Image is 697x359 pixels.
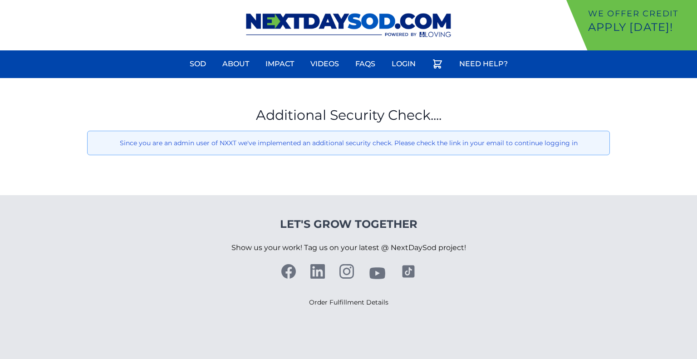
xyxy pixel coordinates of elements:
h4: Let's Grow Together [231,217,466,231]
p: Since you are an admin user of NXXT we've implemented an additional security check. Please check ... [95,138,602,148]
a: Order Fulfillment Details [309,298,388,306]
a: Need Help? [454,53,513,75]
a: Impact [260,53,299,75]
h1: Additional Security Check.... [87,107,610,123]
p: Show us your work! Tag us on your latest @ NextDaySod project! [231,231,466,264]
a: Login [386,53,421,75]
a: Sod [184,53,211,75]
p: We offer Credit [588,7,693,20]
p: Apply [DATE]! [588,20,693,34]
a: About [217,53,255,75]
a: FAQs [350,53,381,75]
a: Videos [305,53,344,75]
